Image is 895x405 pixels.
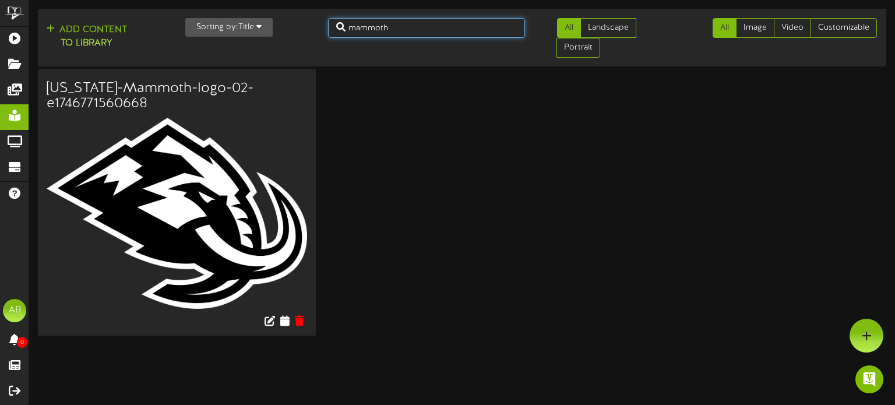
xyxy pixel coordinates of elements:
div: AB [3,299,26,322]
button: Sorting by:Title [185,18,273,37]
a: Portrait [556,38,600,58]
a: Image [736,18,774,38]
a: Video [774,18,811,38]
a: Landscape [580,18,636,38]
a: All [713,18,737,38]
a: All [557,18,581,38]
input: Search Content [328,18,525,38]
button: Add Contentto Library [43,23,131,51]
span: 0 [17,337,27,348]
a: Customizable [811,18,877,38]
img: cd214c85-7bde-4856-9ba6-d0b1d54a5105.png [47,118,307,309]
div: Open Intercom Messenger [855,365,883,393]
h3: [US_STATE]-Mammoth-logo-02-e1746771560668 [47,81,307,112]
